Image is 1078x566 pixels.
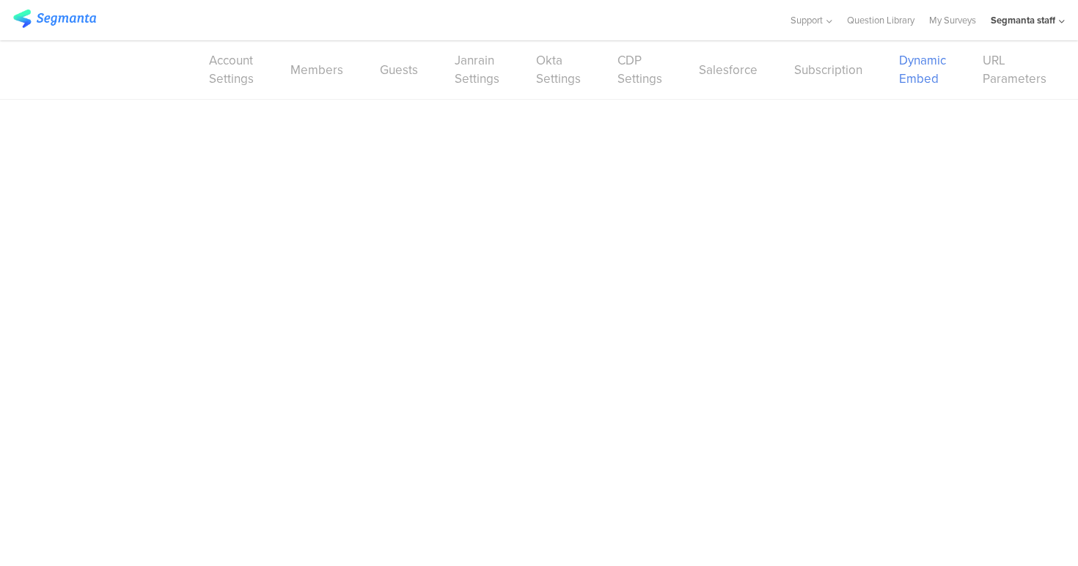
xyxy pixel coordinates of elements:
[617,51,662,88] a: CDP Settings
[455,51,499,88] a: Janrain Settings
[380,61,418,79] a: Guests
[209,51,254,88] a: Account Settings
[13,10,96,28] img: segmanta logo
[791,13,823,27] span: Support
[991,13,1055,27] div: Segmanta staff
[983,51,1046,88] a: URL Parameters
[699,61,758,79] a: Salesforce
[794,61,862,79] a: Subscription
[536,51,581,88] a: Okta Settings
[290,61,343,79] a: Members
